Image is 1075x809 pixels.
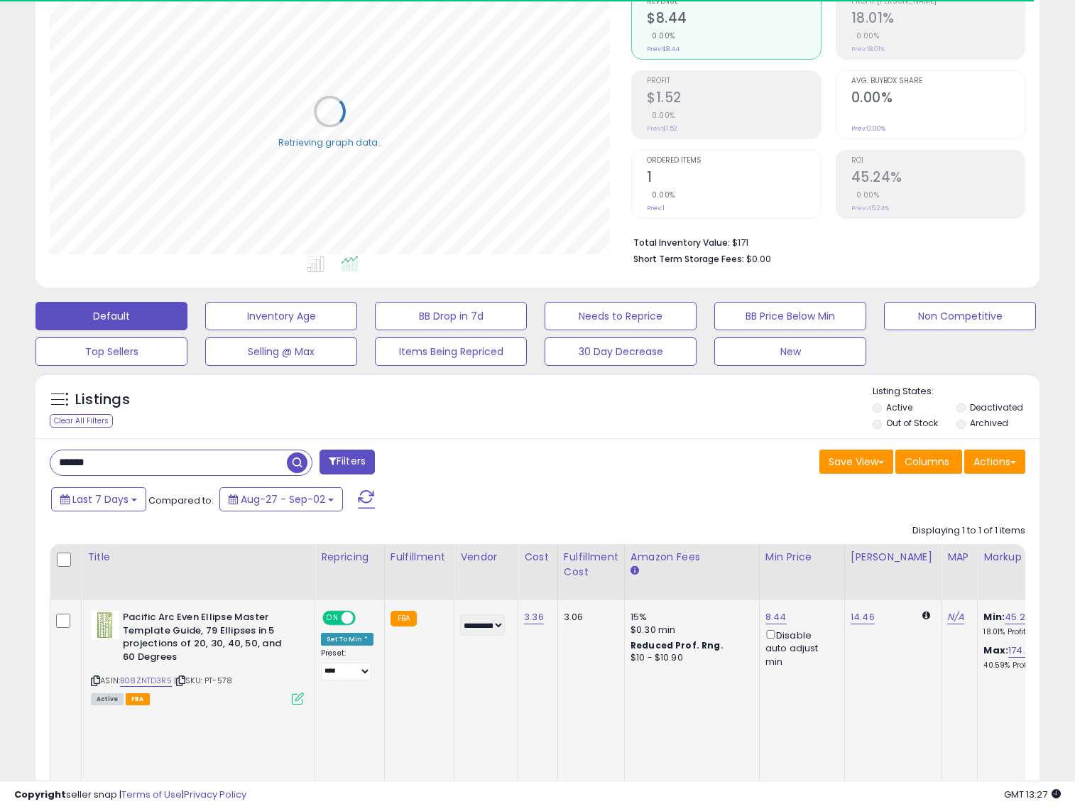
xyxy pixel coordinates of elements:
[647,10,821,29] h2: $8.44
[714,302,866,330] button: BB Price Below Min
[970,401,1023,413] label: Deactivated
[647,204,665,212] small: Prev: 1
[746,252,771,266] span: $0.00
[354,612,376,624] span: OFF
[545,337,697,366] button: 30 Day Decrease
[631,611,748,624] div: 15%
[851,10,1025,29] h2: 18.01%
[219,487,343,511] button: Aug-27 - Sep-02
[851,169,1025,188] h2: 45.24%
[120,675,172,687] a: B08ZNTD3R5
[391,550,448,565] div: Fulfillment
[91,611,119,639] img: 51syXW2P1QL._SL40_.jpg
[321,633,373,646] div: Set To Min *
[174,675,232,686] span: | SKU: PT-578
[454,544,518,600] th: CSV column name: cust_attr_2_Vendor
[647,31,675,41] small: 0.00%
[87,550,309,565] div: Title
[647,77,821,85] span: Profit
[851,45,885,53] small: Prev: 18.01%
[964,450,1025,474] button: Actions
[633,237,730,249] b: Total Inventory Value:
[545,302,697,330] button: Needs to Reprice
[320,450,375,474] button: Filters
[391,611,417,626] small: FBA
[886,417,938,429] label: Out of Stock
[851,190,880,200] small: 0.00%
[205,302,357,330] button: Inventory Age
[983,644,1008,657] b: Max:
[324,612,342,624] span: ON
[524,550,552,565] div: Cost
[1004,788,1061,801] span: 2025-09-10 13:27 GMT
[1008,644,1036,658] a: 174.70
[91,693,124,705] span: All listings currently available for purchase on Amazon
[947,550,971,565] div: MAP
[184,788,246,801] a: Privacy Policy
[633,253,744,265] b: Short Term Storage Fees:
[647,110,675,121] small: 0.00%
[947,610,964,624] a: N/A
[647,45,680,53] small: Prev: $8.44
[1005,610,1032,624] a: 45.24
[765,610,787,624] a: 8.44
[895,450,962,474] button: Columns
[765,550,839,565] div: Min Price
[886,401,912,413] label: Active
[321,648,373,680] div: Preset:
[14,788,246,802] div: seller snap | |
[36,337,187,366] button: Top Sellers
[714,337,866,366] button: New
[205,337,357,366] button: Selling @ Max
[851,550,935,565] div: [PERSON_NAME]
[278,136,382,148] div: Retrieving graph data..
[72,492,129,506] span: Last 7 Days
[970,417,1008,429] label: Archived
[631,652,748,664] div: $10 - $10.90
[148,494,214,507] span: Compared to:
[51,487,146,511] button: Last 7 Days
[851,31,880,41] small: 0.00%
[241,492,325,506] span: Aug-27 - Sep-02
[36,302,187,330] button: Default
[647,124,677,133] small: Prev: $1.52
[631,639,724,651] b: Reduced Prof. Rng.
[851,89,1025,109] h2: 0.00%
[631,624,748,636] div: $0.30 min
[50,414,113,428] div: Clear All Filters
[564,611,613,624] div: 3.06
[321,550,378,565] div: Repricing
[564,550,618,580] div: Fulfillment Cost
[905,455,949,469] span: Columns
[633,233,1015,250] li: $171
[647,169,821,188] h2: 1
[647,89,821,109] h2: $1.52
[819,450,893,474] button: Save View
[983,610,1005,624] b: Min:
[912,524,1025,538] div: Displaying 1 to 1 of 1 items
[121,788,182,801] a: Terms of Use
[460,550,512,565] div: Vendor
[873,385,1039,398] p: Listing States:
[14,788,66,801] strong: Copyright
[75,390,130,410] h5: Listings
[631,550,753,565] div: Amazon Fees
[524,610,544,624] a: 3.36
[647,157,821,165] span: Ordered Items
[375,337,527,366] button: Items Being Repriced
[851,204,889,212] small: Prev: 45.24%
[126,693,150,705] span: FBA
[123,611,295,667] b: Pacific Arc Even Ellipse Master Template Guide, 79 Ellipses in 5 projections of 20, 30, 40, 50, a...
[851,77,1025,85] span: Avg. Buybox Share
[375,302,527,330] button: BB Drop in 7d
[851,157,1025,165] span: ROI
[631,565,639,577] small: Amazon Fees.
[851,124,885,133] small: Prev: 0.00%
[884,302,1036,330] button: Non Competitive
[851,610,875,624] a: 14.46
[91,611,304,703] div: ASIN:
[647,190,675,200] small: 0.00%
[765,627,834,668] div: Disable auto adjust min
